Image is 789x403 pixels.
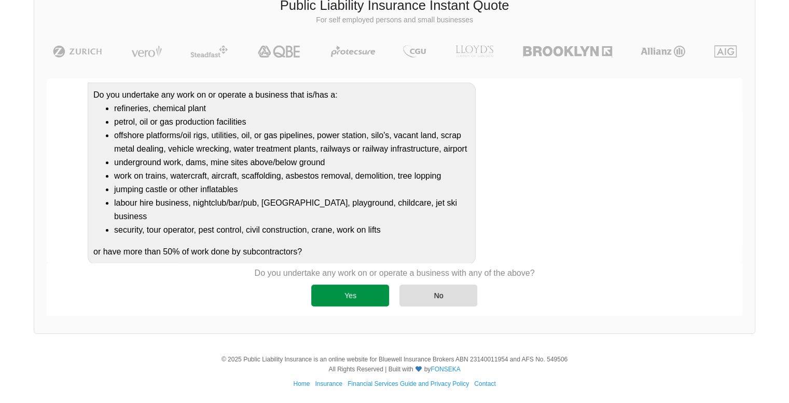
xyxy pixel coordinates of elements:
[399,45,430,58] img: CGU | Public Liability Insurance
[252,45,308,58] img: QBE | Public Liability Insurance
[114,115,470,129] li: petrol, oil or gas production facilities
[114,223,470,237] li: security, tour operator, pest control, civil construction, crane, work on lifts
[186,45,232,58] img: Steadfast | Public Liability Insurance
[635,45,690,58] img: Allianz | Public Liability Insurance
[519,45,616,58] img: Brooklyn | Public Liability Insurance
[114,196,470,223] li: labour hire business, nightclub/bar/pub, [GEOGRAPHIC_DATA], playground, childcare, jet ski business
[255,267,535,279] p: Do you undertake any work on or operate a business with any of the above?
[114,169,470,183] li: work on trains, watercraft, aircraft, scaffolding, asbestos removal, demolition, tree lopping
[293,380,310,387] a: Home
[311,285,389,306] div: Yes
[315,380,342,387] a: Insurance
[127,45,167,58] img: Vero | Public Liability Insurance
[48,45,107,58] img: Zurich | Public Liability Insurance
[114,156,470,169] li: underground work, dams, mine sites above/below ground
[710,45,741,58] img: AIG | Public Liability Insurance
[399,285,477,306] div: No
[450,45,500,58] img: LLOYD's | Public Liability Insurance
[114,183,470,196] li: jumping castle or other inflatables
[474,380,495,387] a: Contact
[431,366,460,373] a: FONSEKA
[327,45,379,58] img: Protecsure | Public Liability Insurance
[114,129,470,156] li: offshore platforms/oil rigs, utilities, oil, or gas pipelines, power station, silo's, vacant land...
[88,83,476,264] div: Do you undertake any work on or operate a business that is/has a: or have more than 50% of work d...
[114,102,470,115] li: refineries, chemical plant
[348,380,469,387] a: Financial Services Guide and Privacy Policy
[42,15,747,25] p: For self employed persons and small businesses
